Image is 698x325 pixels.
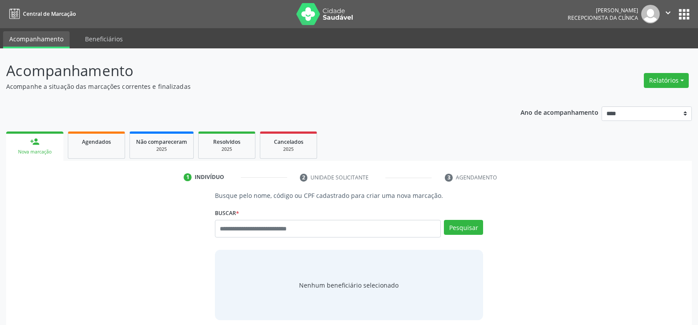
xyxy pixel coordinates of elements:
[136,146,187,153] div: 2025
[23,10,76,18] span: Central de Marcação
[195,173,224,181] div: Indivíduo
[82,138,111,146] span: Agendados
[568,7,638,14] div: [PERSON_NAME]
[521,106,598,117] p: Ano de acompanhamento
[6,7,76,21] a: Central de Marcação
[641,5,660,23] img: img
[3,31,70,48] a: Acompanhamento
[299,281,399,290] span: Nenhum beneficiário selecionado
[660,5,676,23] button: 
[644,73,689,88] button: Relatórios
[215,191,483,200] p: Busque pelo nome, código ou CPF cadastrado para criar uma nova marcação.
[79,31,129,47] a: Beneficiários
[30,137,40,146] div: person_add
[205,146,249,153] div: 2025
[213,138,240,146] span: Resolvidos
[6,82,486,91] p: Acompanhe a situação das marcações correntes e finalizadas
[266,146,310,153] div: 2025
[444,220,483,235] button: Pesquisar
[184,173,192,181] div: 1
[6,60,486,82] p: Acompanhamento
[568,14,638,22] span: Recepcionista da clínica
[136,138,187,146] span: Não compareceram
[215,206,239,220] label: Buscar
[663,8,673,18] i: 
[12,149,57,155] div: Nova marcação
[676,7,692,22] button: apps
[274,138,303,146] span: Cancelados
